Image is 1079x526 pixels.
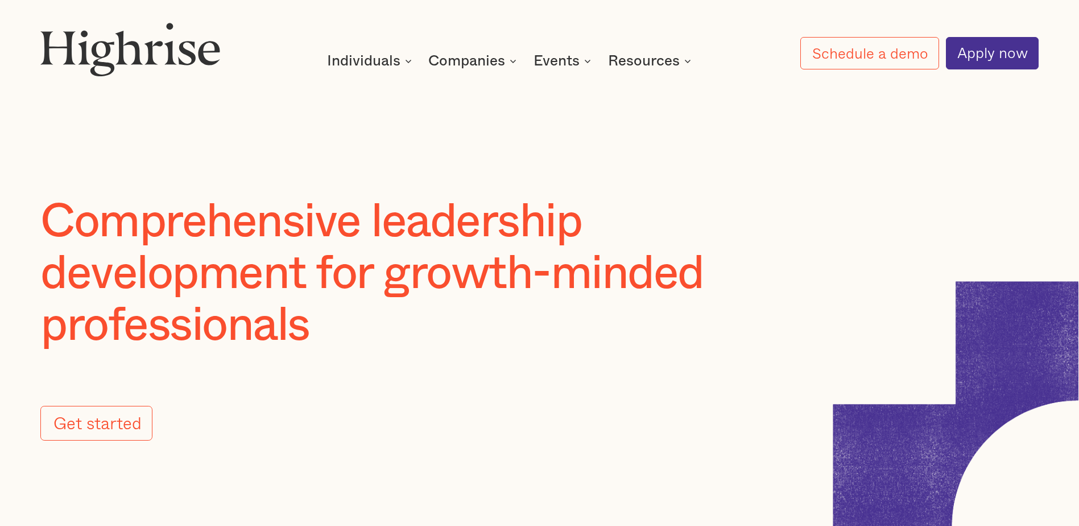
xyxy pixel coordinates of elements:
[800,37,939,69] a: Schedule a demo
[534,54,594,68] div: Events
[40,196,768,352] h1: Comprehensive leadership development for growth-minded professionals
[608,54,680,68] div: Resources
[946,37,1039,70] a: Apply now
[40,406,152,441] a: Get started
[40,22,221,77] img: Highrise logo
[327,54,400,68] div: Individuals
[428,54,505,68] div: Companies
[428,54,520,68] div: Companies
[534,54,580,68] div: Events
[327,54,415,68] div: Individuals
[608,54,694,68] div: Resources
